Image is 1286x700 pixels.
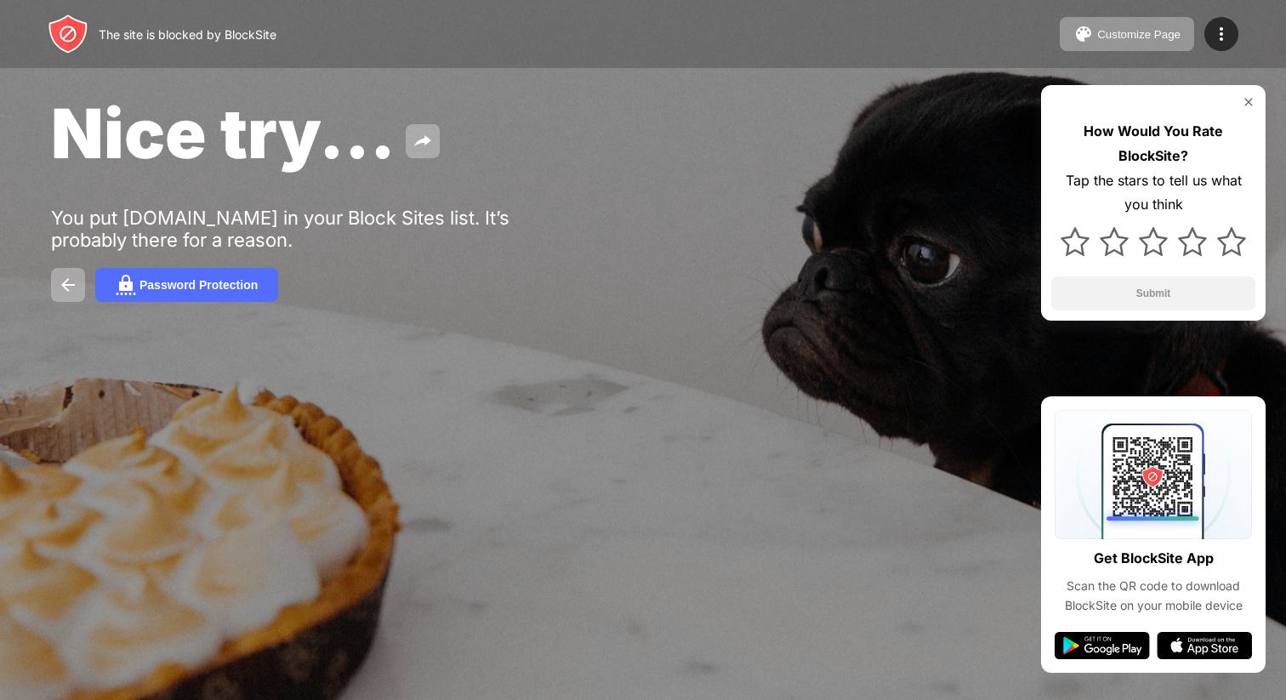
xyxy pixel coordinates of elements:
div: You put [DOMAIN_NAME] in your Block Sites list. It’s probably there for a reason. [51,207,577,251]
img: star.svg [1217,227,1246,256]
img: pallet.svg [1073,24,1094,44]
div: Tap the stars to tell us what you think [1051,168,1255,218]
img: rate-us-close.svg [1242,95,1255,109]
img: star.svg [1178,227,1207,256]
button: Password Protection [95,268,278,302]
img: back.svg [58,275,78,295]
img: star.svg [1100,227,1129,256]
div: How Would You Rate BlockSite? [1051,119,1255,168]
img: qrcode.svg [1055,410,1252,539]
img: google-play.svg [1055,632,1150,659]
img: share.svg [413,131,433,151]
span: Nice try... [51,92,395,174]
div: The site is blocked by BlockSite [99,27,276,42]
div: Get BlockSite App [1094,546,1214,571]
div: Scan the QR code to download BlockSite on your mobile device [1055,577,1252,615]
button: Customize Page [1060,17,1194,51]
div: Customize Page [1097,28,1181,41]
div: Password Protection [139,278,258,292]
img: star.svg [1139,227,1168,256]
button: Submit [1051,276,1255,310]
img: password.svg [116,275,136,295]
img: header-logo.svg [48,14,88,54]
img: app-store.svg [1157,632,1252,659]
img: star.svg [1061,227,1090,256]
img: menu-icon.svg [1211,24,1232,44]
